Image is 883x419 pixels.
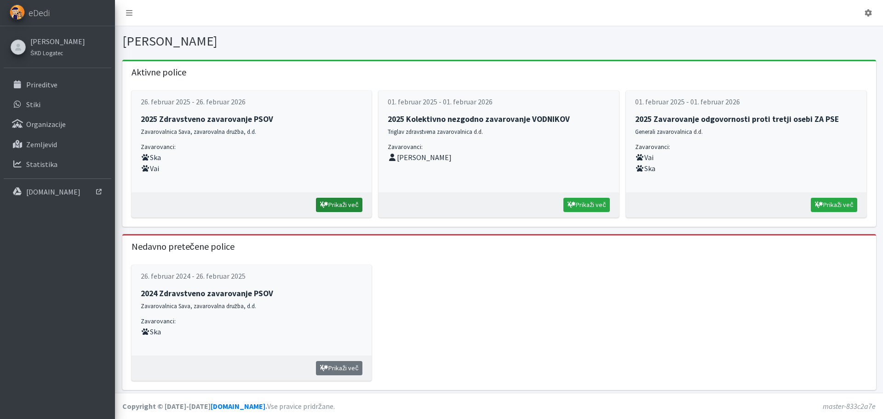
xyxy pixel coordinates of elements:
[635,128,703,135] small: Generali zavarovalnica d.d.
[141,152,363,163] li: Ska
[388,96,610,107] p: 01. februar 2025 - 01. februar 2026
[4,75,111,94] a: Prireditve
[211,402,265,411] a: [DOMAIN_NAME]
[4,135,111,154] a: Zemljevid
[388,142,610,152] p: Zavarovanci:
[26,100,40,109] p: Stiki
[122,61,876,83] h5: Aktivne police
[10,5,25,20] img: eDedi
[141,316,363,326] p: Zavarovanci:
[115,393,883,419] footer: Vse pravice pridržane.
[122,235,876,258] h5: Nedavno pretečene police
[823,402,876,411] em: master-833c2a7e
[388,128,483,135] small: Triglav zdravstvena zavarovalnica d.d.
[26,160,57,169] p: Statistika
[141,302,256,310] small: Zavarovalnica Sava, zavarovalna družba, d.d.
[316,198,362,212] a: Prikaži več
[141,163,363,174] li: Vai
[30,49,63,57] small: ŠKD Logatec
[4,155,111,173] a: Statistika
[635,114,839,124] strong: 2025 Zavarovanje odgovornosti proti tretji osebi ZA PSE
[141,96,363,107] p: 26. februar 2025 - 26. februar 2026
[316,361,362,375] a: Prikaži več
[29,6,50,20] span: eDedi
[635,163,857,174] li: Ska
[26,80,57,89] p: Prireditve
[30,47,85,58] a: ŠKD Logatec
[811,198,857,212] a: Prikaži več
[30,36,85,47] a: [PERSON_NAME]
[4,183,111,201] a: [DOMAIN_NAME]
[122,33,496,49] h1: [PERSON_NAME]
[388,152,610,163] li: [PERSON_NAME]
[26,187,80,196] p: [DOMAIN_NAME]
[635,142,857,152] p: Zavarovanci:
[4,115,111,133] a: Organizacije
[563,198,610,212] a: Prikaži več
[141,142,363,152] p: Zavarovanci:
[141,326,363,337] li: Ska
[141,114,273,124] strong: 2025 Zdravstveno zavarovanje PSOV
[141,288,273,298] strong: 2024 Zdravstveno zavarovanje PSOV
[141,270,363,281] p: 26. februar 2024 - 26. februar 2025
[26,120,66,129] p: Organizacije
[4,95,111,114] a: Stiki
[635,152,857,163] li: Vai
[122,402,267,411] strong: Copyright © [DATE]-[DATE] .
[635,96,857,107] p: 01. februar 2025 - 01. februar 2026
[388,114,570,124] strong: 2025 Kolektivno nezgodno zavarovanje VODNIKOV
[26,140,57,149] p: Zemljevid
[141,128,256,135] small: Zavarovalnica Sava, zavarovalna družba, d.d.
